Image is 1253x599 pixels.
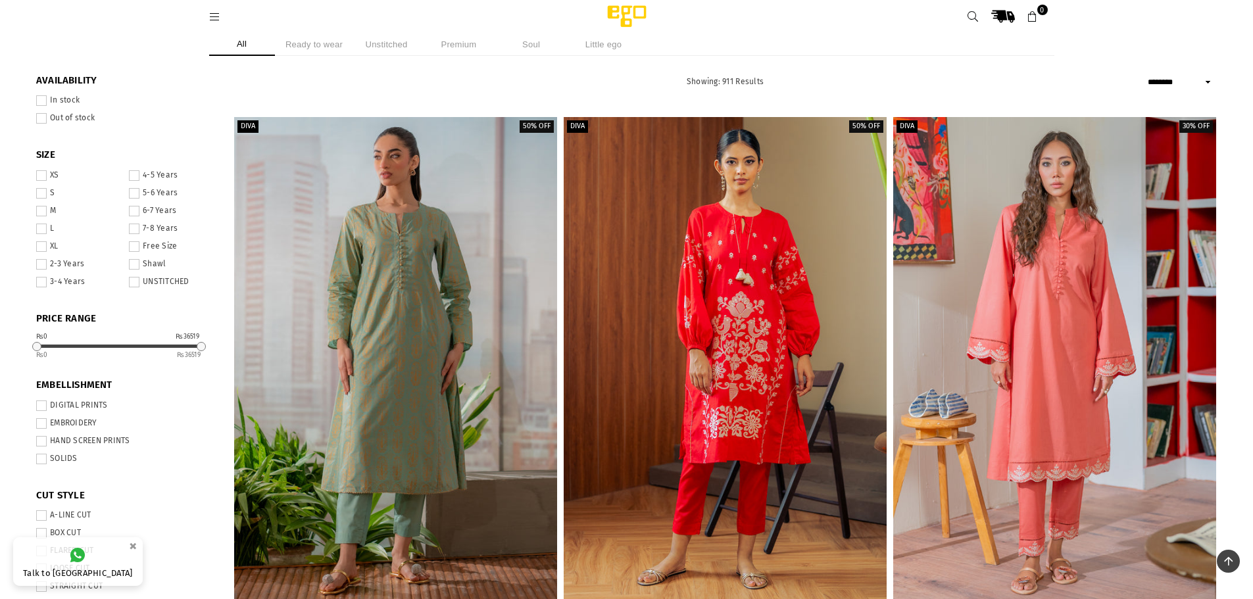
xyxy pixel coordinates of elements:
label: Out of stock [36,113,214,124]
div: ₨36519 [176,333,199,340]
label: S [36,188,121,199]
label: 3-4 Years [36,277,121,287]
span: EMBELLISHMENT [36,379,214,392]
label: M [36,206,121,216]
li: All [209,33,275,56]
label: 50% off [849,120,883,133]
label: HAND SCREEN PRINTS [36,436,214,446]
img: Ego [571,3,683,30]
li: Little ego [571,33,637,56]
label: Diva [237,120,258,133]
label: DIGITAL PRINTS [36,400,214,411]
span: 0 [1037,5,1048,15]
label: 5-6 Years [129,188,214,199]
ins: 0 [36,351,48,359]
label: SOLIDS [36,454,214,464]
label: UNSTITCHED [129,277,214,287]
label: 50% off [520,120,554,133]
span: CUT STYLE [36,489,214,502]
label: Free Size [129,241,214,252]
div: ₨0 [36,333,48,340]
button: × [125,535,141,557]
li: Unstitched [354,33,420,56]
label: Diva [567,120,588,133]
a: 0 [1021,5,1044,28]
label: BOX CUT [36,528,214,539]
label: 2-3 Years [36,259,121,270]
a: Talk to [GEOGRAPHIC_DATA] [13,537,143,586]
label: 30% off [1179,120,1213,133]
iframe: webpush-onsite [1010,509,1240,586]
label: A-LINE CUT [36,510,214,521]
label: EMBROIDERY [36,418,214,429]
label: Diva [897,120,918,133]
label: STRAIGHT CUT [36,581,214,592]
a: Menu [203,11,227,21]
li: Premium [426,33,492,56]
li: Ready to wear [282,33,347,56]
span: SIZE [36,149,214,162]
label: 7-8 Years [129,224,214,234]
label: 6-7 Years [129,206,214,216]
label: Shawl [129,259,214,270]
label: L [36,224,121,234]
label: In stock [36,95,214,106]
label: 4-5 Years [129,170,214,181]
label: XS [36,170,121,181]
label: XL [36,241,121,252]
span: Showing: 911 Results [687,77,764,86]
a: Search [962,5,985,28]
li: Soul [499,33,564,56]
ins: 36519 [177,351,201,359]
span: Availability [36,74,214,87]
span: PRICE RANGE [36,312,214,325]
